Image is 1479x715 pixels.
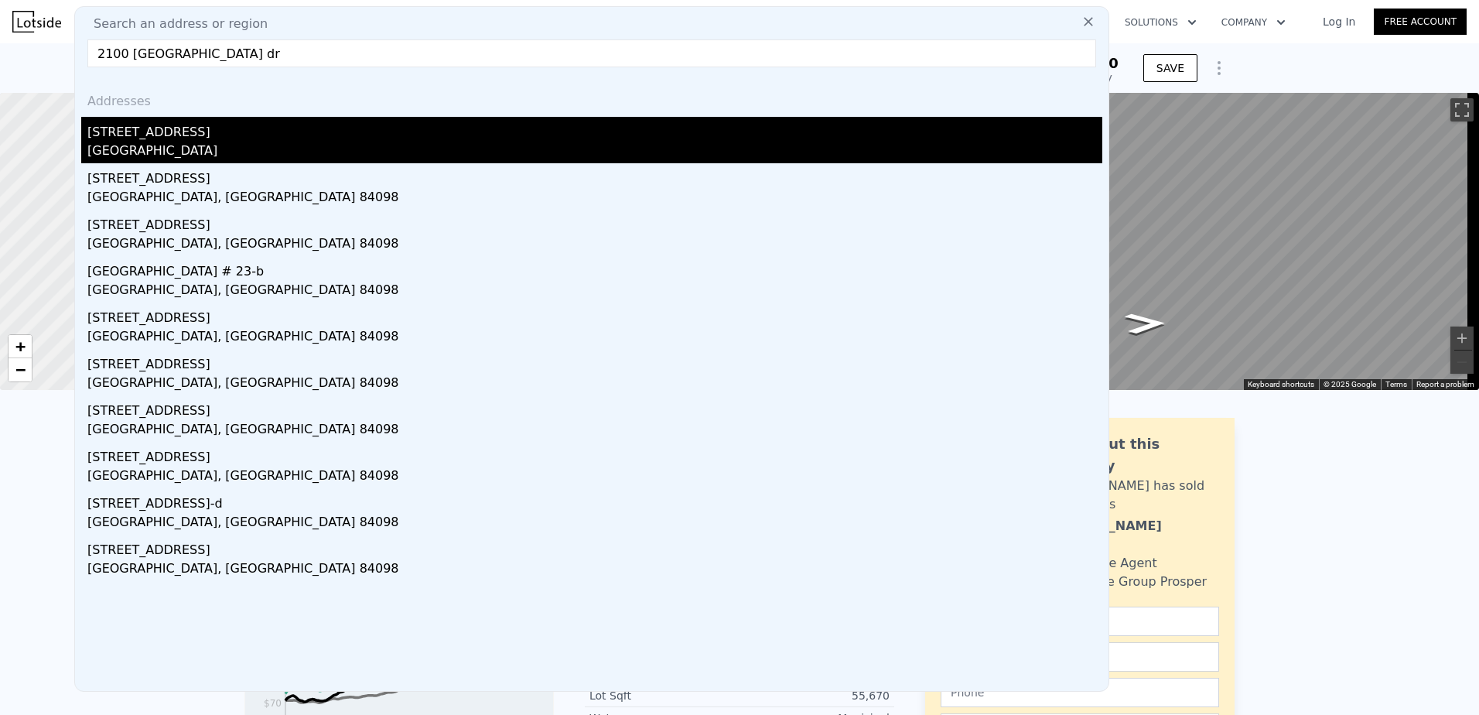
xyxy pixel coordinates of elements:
[87,374,1102,395] div: [GEOGRAPHIC_DATA], [GEOGRAPHIC_DATA] 84098
[87,142,1102,163] div: [GEOGRAPHIC_DATA]
[87,117,1102,142] div: [STREET_ADDRESS]
[1304,14,1374,29] a: Log In
[87,210,1102,234] div: [STREET_ADDRESS]
[87,234,1102,256] div: [GEOGRAPHIC_DATA], [GEOGRAPHIC_DATA] 84098
[87,188,1102,210] div: [GEOGRAPHIC_DATA], [GEOGRAPHIC_DATA] 84098
[1324,380,1376,388] span: © 2025 Google
[1107,308,1184,339] path: Go Southeast, River Pl Dr
[1047,573,1207,591] div: Realty One Group Prosper
[15,360,26,379] span: −
[1450,98,1474,121] button: Toggle fullscreen view
[87,303,1102,327] div: [STREET_ADDRESS]
[941,678,1219,707] input: Phone
[87,281,1102,303] div: [GEOGRAPHIC_DATA], [GEOGRAPHIC_DATA] 84098
[87,513,1102,535] div: [GEOGRAPHIC_DATA], [GEOGRAPHIC_DATA] 84098
[1047,517,1219,554] div: [PERSON_NAME] Narayan
[87,420,1102,442] div: [GEOGRAPHIC_DATA], [GEOGRAPHIC_DATA] 84098
[1047,477,1219,514] div: [PERSON_NAME] has sold 129 homes
[264,698,282,709] tspan: $70
[87,327,1102,349] div: [GEOGRAPHIC_DATA], [GEOGRAPHIC_DATA] 84098
[1047,433,1219,477] div: Ask about this property
[87,349,1102,374] div: [STREET_ADDRESS]
[589,688,739,703] div: Lot Sqft
[81,80,1102,117] div: Addresses
[1248,379,1314,390] button: Keyboard shortcuts
[87,163,1102,188] div: [STREET_ADDRESS]
[15,337,26,356] span: +
[1112,9,1209,36] button: Solutions
[1204,53,1235,84] button: Show Options
[1450,351,1474,374] button: Zoom out
[87,442,1102,467] div: [STREET_ADDRESS]
[1416,380,1474,388] a: Report a problem
[739,688,890,703] div: 55,670
[12,11,61,32] img: Lotside
[1450,327,1474,350] button: Zoom in
[87,559,1102,581] div: [GEOGRAPHIC_DATA], [GEOGRAPHIC_DATA] 84098
[87,535,1102,559] div: [STREET_ADDRESS]
[1209,9,1298,36] button: Company
[87,488,1102,513] div: [STREET_ADDRESS]-d
[9,335,32,358] a: Zoom in
[87,467,1102,488] div: [GEOGRAPHIC_DATA], [GEOGRAPHIC_DATA] 84098
[87,395,1102,420] div: [STREET_ADDRESS]
[9,358,32,381] a: Zoom out
[1374,9,1467,35] a: Free Account
[1385,380,1407,388] a: Terms (opens in new tab)
[87,256,1102,281] div: [GEOGRAPHIC_DATA] # 23-b
[81,15,268,33] span: Search an address or region
[87,39,1096,67] input: Enter an address, city, region, neighborhood or zip code
[1143,54,1197,82] button: SAVE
